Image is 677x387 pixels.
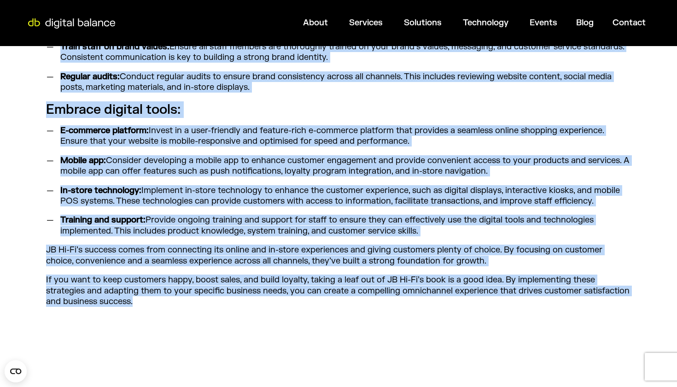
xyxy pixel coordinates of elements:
[530,18,557,28] a: Events
[23,18,120,29] img: Digital Balance logo
[463,18,508,28] a: Technology
[303,18,328,28] a: About
[60,155,106,166] strong: Mobile app:
[613,18,646,28] a: Contact
[60,71,120,82] strong: Regular audits:
[56,125,631,147] li: Invest in a user-friendly and feature-rich e-commerce platform that provides a seamless online sh...
[60,125,149,136] strong: E-commerce platform:
[121,14,653,32] nav: Menu
[56,215,631,236] li: Provide ongoing training and support for staff to ensure they can effectively use the digital too...
[121,14,653,32] div: Menu Toggle
[60,185,141,196] strong: In-store technology:
[349,18,383,28] a: Services
[56,71,631,93] li: Conduct regular audits to ensure brand consistency across all channels. This includes reviewing w...
[46,275,631,307] p: If you want to keep customers happy, boost sales, and build loyalty, taking a leaf out of JB Hi-F...
[404,18,442,28] a: Solutions
[46,245,631,266] p: JB Hi-Fi’s success comes from connecting its online and in-store experiences and giving customers...
[56,185,631,207] li: Implement in-store technology to enhance the customer experience, such as digital displays, inter...
[5,360,27,382] button: Open CMP widget
[46,101,631,118] h3: Embrace digital tools:
[60,215,146,225] strong: Training and support:
[56,41,631,63] li: Ensure all staff members are thoroughly trained on your brand’s values, messaging, and customer s...
[576,18,594,28] a: Blog
[60,41,169,52] strong: Train staff on brand values:
[56,155,631,177] li: Consider developing a mobile app to enhance customer engagement and provide convenient access to ...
